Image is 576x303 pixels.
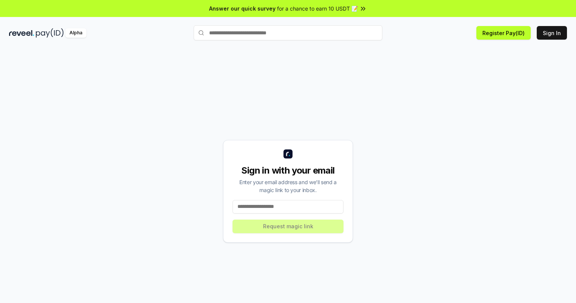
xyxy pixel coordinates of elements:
div: Alpha [65,28,86,38]
button: Sign In [537,26,567,40]
span: for a chance to earn 10 USDT 📝 [277,5,358,12]
img: logo_small [283,149,293,158]
div: Enter your email address and we’ll send a magic link to your inbox. [233,178,343,194]
img: reveel_dark [9,28,34,38]
div: Sign in with your email [233,165,343,177]
span: Answer our quick survey [209,5,276,12]
img: pay_id [36,28,64,38]
button: Register Pay(ID) [476,26,531,40]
